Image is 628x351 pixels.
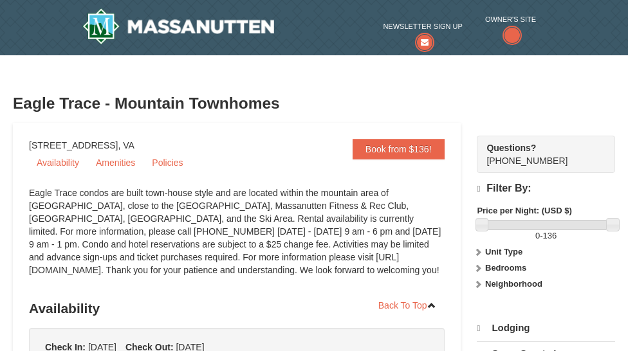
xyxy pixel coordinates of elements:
h3: Availability [29,296,445,321]
a: Lodging [477,316,615,340]
strong: Price per Night: (USD $) [477,206,571,215]
h4: Filter By: [477,183,615,195]
span: [PHONE_NUMBER] [486,141,592,166]
div: Eagle Trace condos are built town-house style and are located within the mountain area of [GEOGRA... [29,186,445,289]
a: Owner's Site [485,13,536,46]
a: Massanutten Resort [82,8,274,44]
a: Amenities [88,153,143,172]
span: Newsletter Sign Up [383,20,462,33]
strong: Bedrooms [485,263,526,273]
a: Book from $136! [353,139,445,159]
a: Back To Top [370,296,445,315]
span: 0 [535,231,540,240]
h3: Eagle Trace - Mountain Townhomes [13,91,615,116]
strong: Questions? [486,143,536,153]
label: - [477,230,615,242]
a: Availability [29,153,87,172]
strong: Unit Type [485,247,522,256]
span: Owner's Site [485,13,536,26]
a: Newsletter Sign Up [383,20,462,46]
img: Massanutten Resort Logo [82,8,274,44]
a: Policies [144,153,190,172]
strong: Neighborhood [485,279,542,289]
span: 136 [543,231,557,240]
